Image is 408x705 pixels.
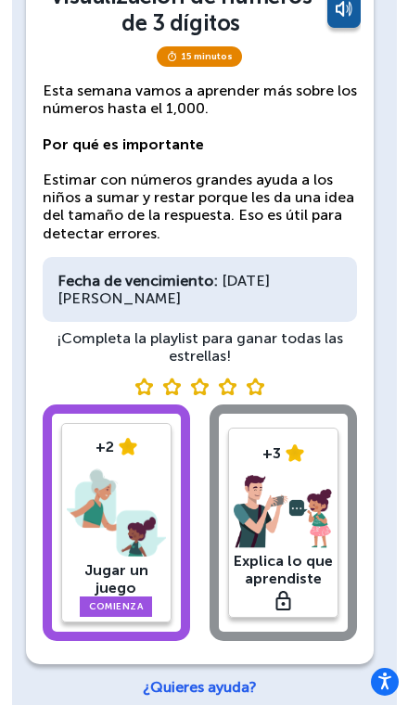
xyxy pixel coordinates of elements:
[80,596,152,617] a: Comienza
[67,465,166,561] img: play-game.png
[57,272,218,289] div: Fecha de vencimiento:
[43,329,357,365] div: ¡Completa la playlist para ganar todas las estrellas!
[43,82,357,242] p: Esta semana vamos a aprender más sobre los números hasta el 1,000. Estimar con números grandes ay...
[43,135,204,153] strong: Por qué es importante
[275,589,291,609] div: Widget Trigger Stonly
[143,678,257,696] a: ¿Quieres ayuda?
[43,257,357,322] div: [DATE][PERSON_NAME]
[67,561,166,596] div: Jugar un juego
[119,438,137,455] img: estrella
[166,51,178,62] img: timer.svg
[181,51,233,62] font: 15 minutos
[43,374,357,392] div: Trigger Stonly widget
[96,438,114,455] font: +2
